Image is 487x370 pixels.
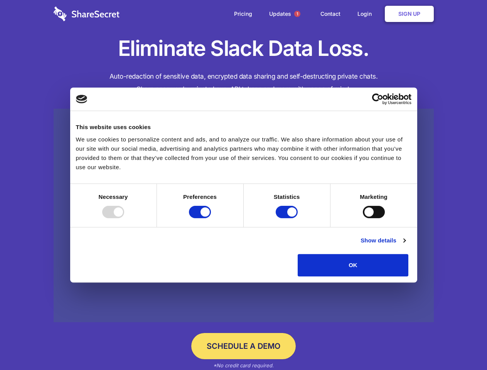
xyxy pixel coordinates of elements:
span: 1 [294,11,300,17]
strong: Statistics [274,193,300,200]
a: Contact [313,2,348,26]
a: Schedule a Demo [191,333,296,359]
button: OK [298,254,408,276]
em: *No credit card required. [213,362,274,368]
h1: Eliminate Slack Data Loss. [54,35,434,62]
div: We use cookies to personalize content and ads, and to analyze our traffic. We also share informat... [76,135,411,172]
img: logo-wordmark-white-trans-d4663122ce5f474addd5e946df7df03e33cb6a1c49d2221995e7729f52c070b2.svg [54,7,120,21]
a: Wistia video thumbnail [54,109,434,323]
strong: Marketing [360,193,388,200]
div: This website uses cookies [76,123,411,132]
a: Pricing [226,2,260,26]
a: Usercentrics Cookiebot - opens in a new window [344,93,411,105]
strong: Preferences [183,193,217,200]
a: Login [350,2,383,26]
a: Sign Up [385,6,434,22]
a: Show details [361,236,405,245]
img: logo [76,95,88,103]
strong: Necessary [99,193,128,200]
h4: Auto-redaction of sensitive data, encrypted data sharing and self-destructing private chats. Shar... [54,70,434,96]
